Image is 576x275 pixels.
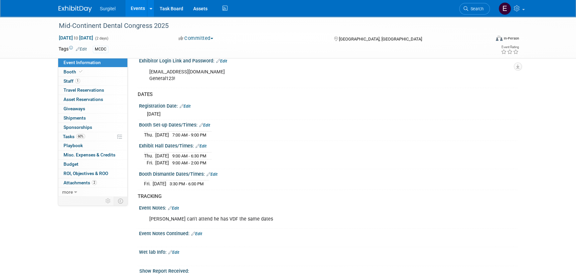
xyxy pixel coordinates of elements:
[79,70,82,73] i: Booth reservation complete
[139,266,514,274] div: Show Report Received:
[499,2,511,15] img: Event Coordinator
[459,3,490,15] a: Search
[64,106,85,111] span: Giveaways
[64,152,115,157] span: Misc. Expenses & Credits
[144,152,155,159] td: Thu.
[73,35,79,41] span: to
[58,104,127,113] a: Giveaways
[170,181,204,186] span: 3:30 PM - 6:00 PM
[139,247,517,256] div: Wet lab Info:
[58,150,127,159] a: Misc. Expenses & Credits
[57,20,480,32] div: Mid-Continent Dental Congress 2025
[172,153,206,158] span: 9:00 AM - 6:30 PM
[144,180,153,187] td: Fri.
[58,160,127,169] a: Budget
[145,65,444,85] div: [EMAIL_ADDRESS][DOMAIN_NAME] General123!
[58,141,127,150] a: Playbook
[191,231,202,236] a: Edit
[64,97,103,102] span: Asset Reservations
[64,143,83,148] span: Playbook
[172,160,206,165] span: 9:00 AM - 2:00 PM
[207,172,217,177] a: Edit
[501,46,519,49] div: Event Rating
[139,141,517,149] div: Exhibit Hall Dates/Times:
[496,36,503,41] img: Format-Inperson.png
[58,86,127,95] a: Travel Reservations
[63,134,85,139] span: Tasks
[64,78,80,84] span: Staff
[58,58,127,67] a: Event Information
[196,144,207,148] a: Edit
[100,6,115,11] span: Surgitel
[58,67,127,76] a: Booth
[138,193,512,200] div: TRACKING
[172,133,206,137] span: 7:00 AM - 9:00 PM
[216,59,227,63] a: Edit
[139,203,517,212] div: Event Notes:
[139,169,517,178] div: Booth Dismantle Dates/Times:
[58,77,127,86] a: Staff1
[180,104,191,109] a: Edit
[468,6,484,11] span: Search
[168,206,179,211] a: Edit
[64,115,86,121] span: Shipments
[58,132,127,141] a: Tasks60%
[199,123,210,128] a: Edit
[155,159,169,166] td: [DATE]
[92,180,97,185] span: 2
[64,180,97,185] span: Attachments
[58,95,127,104] a: Asset Reservations
[64,87,104,93] span: Travel Reservations
[64,69,84,74] span: Booth
[451,35,519,45] div: Event Format
[138,91,512,98] div: DATES
[176,35,216,42] button: Committed
[147,111,161,117] span: [DATE]
[168,250,179,255] a: Edit
[339,37,422,42] span: [GEOGRAPHIC_DATA], [GEOGRAPHIC_DATA]
[58,178,127,187] a: Attachments2
[153,180,166,187] td: [DATE]
[58,188,127,197] a: more
[139,120,517,129] div: Booth Set-up Dates/Times:
[76,47,87,51] a: Edit
[58,169,127,178] a: ROI, Objectives & ROO
[94,36,108,41] span: (2 days)
[75,78,80,83] span: 1
[62,189,73,195] span: more
[102,197,114,205] td: Personalize Event Tab Strip
[64,171,108,176] span: ROI, Objectives & ROO
[114,197,128,205] td: Toggle Event Tabs
[144,159,155,166] td: Fri.
[64,125,92,130] span: Sponsorships
[144,131,155,138] td: Thu.
[139,101,517,110] div: Registration Date:
[76,134,85,139] span: 60%
[139,56,517,64] div: Exhibitor Login Link and Password:
[139,229,517,237] div: Event Notes Continued:
[59,35,93,41] span: [DATE] [DATE]
[59,6,92,12] img: ExhibitDay
[58,123,127,132] a: Sponsorships
[93,46,108,53] div: MCDC
[145,213,444,226] div: [PERSON_NAME] can't attend he has VDF the same dates
[155,152,169,159] td: [DATE]
[64,161,78,167] span: Budget
[504,36,519,41] div: In-Person
[59,46,87,53] td: Tags
[64,60,101,65] span: Event Information
[58,114,127,123] a: Shipments
[155,131,169,138] td: [DATE]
